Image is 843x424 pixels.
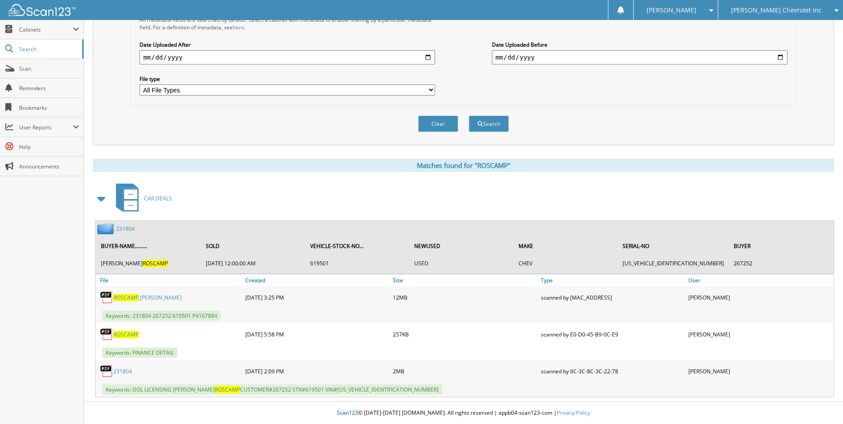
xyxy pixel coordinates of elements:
a: 231804 [113,368,132,375]
label: File type [140,75,435,83]
td: USED [410,256,513,271]
img: PDF.png [100,328,113,341]
span: Cabinets [19,26,73,33]
th: VEHICLE-STOCK-NO... [306,237,409,255]
td: 619501 [306,256,409,271]
span: Bookmarks [19,104,79,112]
a: ROSCAMP [113,331,139,338]
div: All metadata fields are searched by default. Select a cabinet with metadata to enable filtering b... [140,16,435,31]
span: ROSCAMP [215,386,240,393]
a: User [686,274,834,286]
span: Announcements [19,163,79,170]
div: [DATE] 2:09 PM [243,362,391,380]
a: CAR DEALS [111,181,172,216]
td: [US_VEHICLE_IDENTIFICATION_NUMBER] [618,256,728,271]
span: User Reports [19,124,73,131]
span: Search [19,45,78,53]
span: ROSCAMP [113,294,139,301]
th: BUYER-NAME......... [96,237,200,255]
span: Help [19,143,79,151]
div: scanned by 6C-3C-8C-3C-22-78 [539,362,686,380]
span: Keywords: FINANCE DETAIL [102,348,177,358]
span: [PERSON_NAME] [647,8,696,13]
div: [PERSON_NAME] [686,325,834,343]
td: [DATE] 12:00:00 AM [201,256,305,271]
a: Created [243,274,391,286]
a: here [233,24,244,31]
img: folder2.png [97,223,116,234]
a: ROSCAMP,[PERSON_NAME] [113,294,182,301]
td: 267252 [729,256,833,271]
button: Search [469,116,509,132]
div: scanned by [MAC_ADDRESS] [539,288,686,306]
span: [PERSON_NAME] Chevrolet Inc [731,8,822,13]
th: SERIAL-NO [618,237,728,255]
div: scanned by E0-D0-45-B9-0C-E9 [539,325,686,343]
div: 12MB [391,288,538,306]
div: © [DATE]-[DATE] [DOMAIN_NAME]. All rights reserved | appb04-scan123-com | [84,402,843,424]
span: Keywords: DOL LICENSING [PERSON_NAME] CUSTOMER#267252 STK#619501 VIN#[US_VEHICLE_IDENTIFICATION_N... [102,384,442,395]
div: 257KB [391,325,538,343]
label: Date Uploaded Before [492,41,787,48]
th: SOLD [201,237,305,255]
span: Scan [19,65,79,72]
td: CHEV [514,256,617,271]
span: CAR DEALS [144,195,172,202]
a: 231804 [116,225,135,232]
td: [PERSON_NAME] [96,256,200,271]
img: PDF.png [100,364,113,378]
div: Matches found for "ROSCAMP" [93,159,834,172]
th: MAKE [514,237,617,255]
a: Type [539,274,686,286]
input: end [492,50,787,64]
th: BUYER [729,237,833,255]
span: Keywords: 231804 267252 619501 P4167884 [102,311,221,321]
a: Size [391,274,538,286]
img: PDF.png [100,291,113,304]
div: [DATE] 5:58 PM [243,325,391,343]
div: [PERSON_NAME] [686,288,834,306]
span: Reminders [19,84,79,92]
img: scan123-logo-white.svg [9,4,76,16]
span: Scan123 [337,409,358,416]
input: start [140,50,435,64]
label: Date Uploaded After [140,41,435,48]
div: 2MB [391,362,538,380]
a: Privacy Policy [557,409,590,416]
div: [PERSON_NAME] [686,362,834,380]
span: ROSCAMP [143,260,168,267]
th: NEWUSED [410,237,513,255]
button: Clear [418,116,458,132]
div: [DATE] 3:25 PM [243,288,391,306]
a: File [96,274,243,286]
